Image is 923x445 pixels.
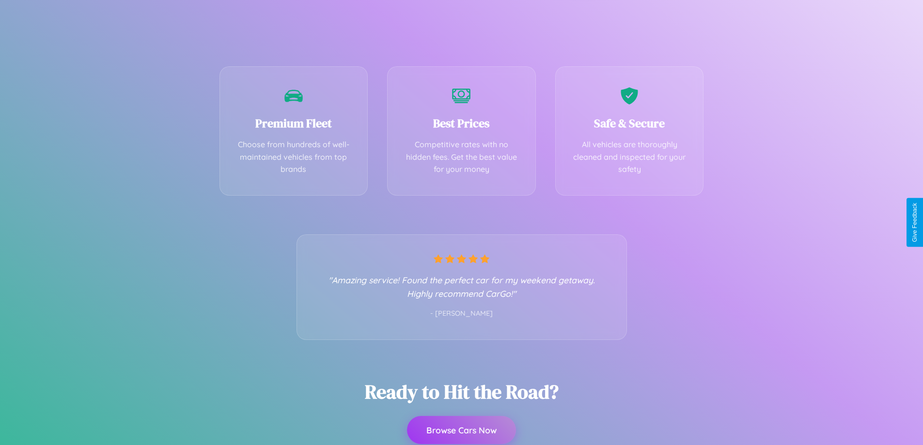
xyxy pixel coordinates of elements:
div: Give Feedback [911,203,918,242]
p: Competitive rates with no hidden fees. Get the best value for your money [402,138,521,176]
h3: Safe & Secure [570,115,689,131]
h2: Ready to Hit the Road? [365,379,559,405]
p: All vehicles are thoroughly cleaned and inspected for your safety [570,138,689,176]
h3: Premium Fleet [235,115,353,131]
button: Browse Cars Now [407,416,516,444]
h3: Best Prices [402,115,521,131]
p: Choose from hundreds of well-maintained vehicles from top brands [235,138,353,176]
p: "Amazing service! Found the perfect car for my weekend getaway. Highly recommend CarGo!" [316,273,607,300]
p: - [PERSON_NAME] [316,307,607,320]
